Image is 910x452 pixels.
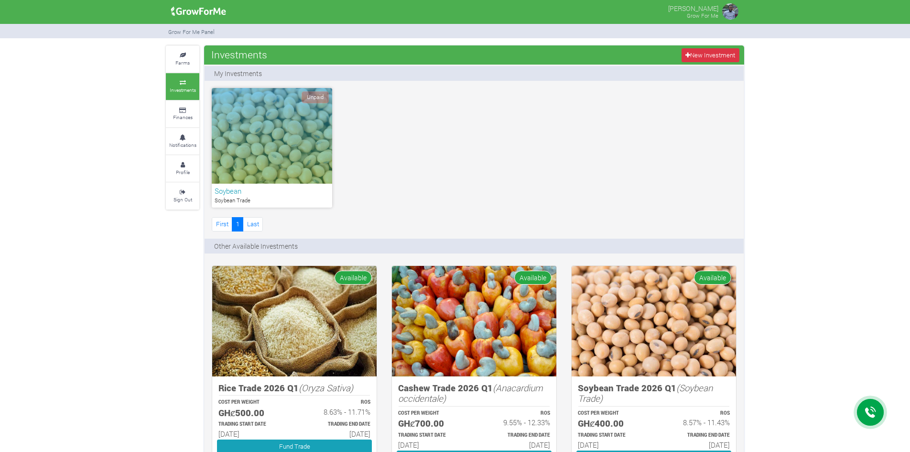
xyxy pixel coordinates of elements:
[166,183,199,209] a: Sign Out
[483,441,550,449] h6: [DATE]
[662,418,730,427] h6: 8.57% - 11.43%
[721,2,740,21] img: growforme image
[218,421,286,428] p: Estimated Trading Start Date
[173,196,192,203] small: Sign Out
[212,88,332,208] a: Unpaid Soybean Soybean Trade
[572,266,736,376] img: growforme image
[662,441,730,449] h6: [DATE]
[215,187,329,195] h6: Soybean
[398,432,466,439] p: Estimated Trading Start Date
[398,383,550,404] h5: Cashew Trade 2026 Q1
[687,12,718,19] small: Grow For Me
[398,410,466,417] p: COST PER WEIGHT
[682,48,739,62] a: New Investment
[214,68,262,78] p: My Investments
[166,155,199,182] a: Profile
[662,410,730,417] p: ROS
[173,114,193,121] small: Finances
[218,383,370,394] h5: Rice Trade 2026 Q1
[335,271,372,285] span: Available
[662,432,730,439] p: Estimated Trading End Date
[578,418,645,429] h5: GHȼ400.00
[215,197,329,205] p: Soybean Trade
[578,410,645,417] p: COST PER WEIGHT
[483,410,550,417] p: ROS
[303,408,370,416] h6: 8.63% - 11.71%
[218,399,286,406] p: COST PER WEIGHT
[578,432,645,439] p: Estimated Trading Start Date
[166,101,199,127] a: Finances
[398,382,543,405] i: (Anacardium occidentale)
[303,430,370,438] h6: [DATE]
[694,271,731,285] span: Available
[243,217,263,231] a: Last
[303,399,370,406] p: ROS
[168,2,229,21] img: growforme image
[303,421,370,428] p: Estimated Trading End Date
[483,418,550,427] h6: 9.55% - 12.33%
[166,73,199,99] a: Investments
[218,430,286,438] h6: [DATE]
[398,441,466,449] h6: [DATE]
[212,217,263,231] nav: Page Navigation
[302,91,329,103] span: Unpaid
[175,59,190,66] small: Farms
[668,2,718,13] p: [PERSON_NAME]
[578,383,730,404] h5: Soybean Trade 2026 Q1
[169,142,196,148] small: Notifications
[176,169,190,176] small: Profile
[578,382,713,405] i: (Soybean Trade)
[578,441,645,449] h6: [DATE]
[166,128,199,154] a: Notifications
[170,87,196,93] small: Investments
[209,45,270,64] span: Investments
[212,266,377,376] img: growforme image
[514,271,552,285] span: Available
[232,217,243,231] a: 1
[168,28,215,35] small: Grow For Me Panel
[398,418,466,429] h5: GHȼ700.00
[392,266,556,376] img: growforme image
[218,408,286,419] h5: GHȼ500.00
[166,46,199,72] a: Farms
[483,432,550,439] p: Estimated Trading End Date
[212,217,232,231] a: First
[299,382,353,394] i: (Oryza Sativa)
[214,241,298,251] p: Other Available Investments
